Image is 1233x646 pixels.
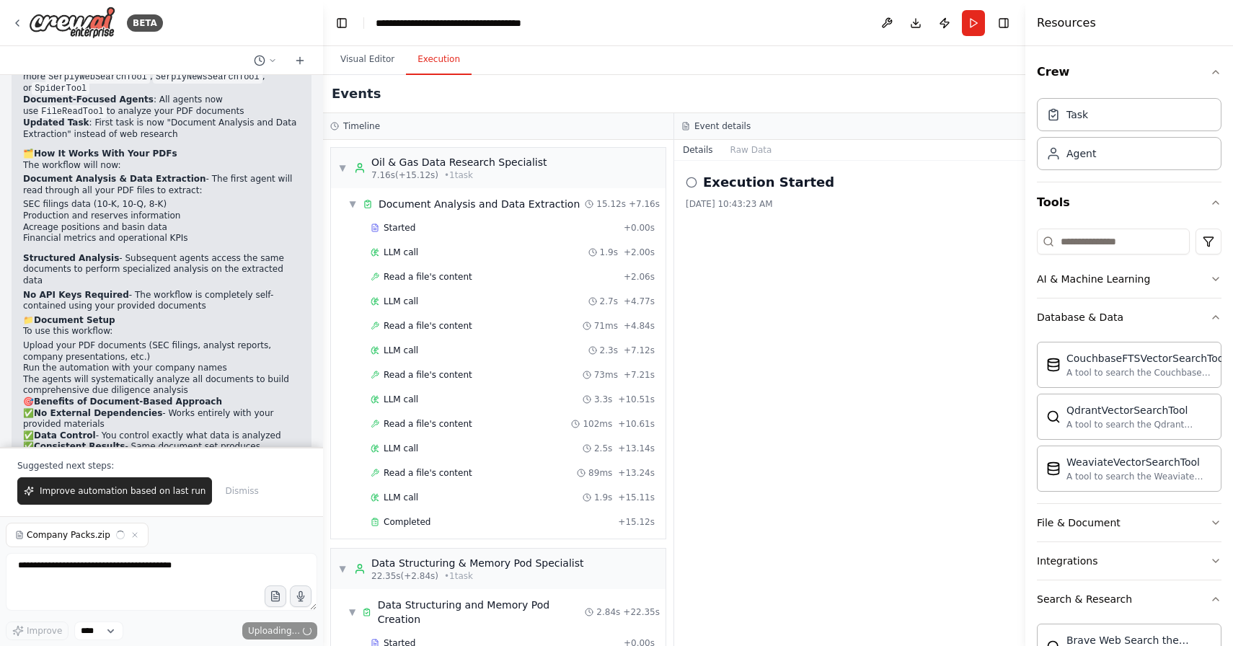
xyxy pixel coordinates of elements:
span: Uploading... [248,625,300,637]
span: Read a file's content [384,320,472,332]
span: + 22.35s [623,606,660,618]
h2: 🗂️ [23,149,300,160]
span: 7.16s (+15.12s) [371,169,438,181]
p: To use this workflow: [23,326,300,337]
button: Tools [1037,182,1221,223]
button: Integrations [1037,542,1221,580]
span: Read a file's content [384,271,472,283]
h3: Timeline [343,120,380,132]
span: + 7.12s [624,345,655,356]
span: + 10.61s [618,418,655,430]
button: Raw Data [722,140,781,160]
span: + 15.12s [618,516,655,528]
h2: Events [332,84,381,104]
span: 73ms [594,369,618,381]
code: FileReadTool [38,105,106,118]
span: LLM call [384,394,418,405]
span: Read a file's content [384,418,472,430]
div: Search & Research [1037,592,1132,606]
div: Crew [1037,92,1221,182]
button: AI & Machine Learning [1037,260,1221,298]
img: QdrantVectorSearchTool [1046,410,1061,424]
span: 1.9s [600,247,618,258]
span: 15.12s [596,198,626,210]
span: ▼ [348,606,356,618]
span: + 4.84s [624,320,655,332]
div: Database & Data [1037,336,1221,503]
div: Integrations [1037,554,1097,568]
li: Acreage positions and basin data [23,222,300,234]
strong: Updated Task [23,118,89,128]
span: • 1 task [444,169,473,181]
p: Suggested next steps: [17,460,306,472]
div: BETA [127,14,163,32]
span: Dismiss [225,485,258,497]
button: Visual Editor [329,45,406,75]
span: + 2.00s [624,247,655,258]
h2: Execution Started [703,172,834,193]
button: Click to speak your automation idea [290,585,311,607]
span: 3.3s [594,394,612,405]
div: Document Analysis and Data Extraction [379,197,580,211]
button: Hide left sidebar [332,13,352,33]
span: Read a file's content [384,467,472,479]
p: The workflow will now: [23,160,300,172]
div: [DATE] 10:43:23 AM [686,198,1014,210]
strong: Document-Focused Agents [23,94,154,105]
div: Agent [1066,146,1096,161]
span: + 10.51s [618,394,655,405]
button: Hide right sidebar [994,13,1014,33]
span: LLM call [384,247,418,258]
strong: How It Works With Your PDFs [34,149,177,159]
span: 2.3s [600,345,618,356]
h2: 📁 [23,315,300,327]
span: + 7.21s [624,369,655,381]
div: Oil & Gas Data Research Specialist [371,155,547,169]
img: WeaviateVectorSearchTool [1046,461,1061,476]
strong: Benefits of Document-Based Approach [34,397,222,407]
span: 22.35s (+2.84s) [371,570,438,582]
span: ▼ [338,563,347,575]
strong: Structured Analysis [23,253,119,263]
li: Production and reserves information [23,211,300,222]
div: File & Document [1037,516,1121,530]
button: File & Document [1037,504,1221,541]
p: - Subsequent agents access the same documents to perform specialized analysis on the extracted data [23,253,300,287]
span: Improve [27,625,62,637]
button: Switch to previous chat [248,52,283,69]
div: Database & Data [1037,310,1123,324]
span: + 0.00s [624,222,655,234]
div: A tool to search the Couchbase database for relevant information on internal documents. [1066,367,1227,379]
button: Start a new chat [288,52,311,69]
span: Started [384,222,415,234]
span: 1.9s [594,492,612,503]
h2: 🎯 [23,397,300,408]
span: 71ms [594,320,618,332]
span: ▼ [338,162,347,174]
li: The agents will systematically analyze all documents to build comprehensive due diligence analysis [23,374,300,397]
span: LLM call [384,492,418,503]
nav: breadcrumb [376,16,538,30]
span: + 13.24s [618,467,655,479]
button: Dismiss [218,477,265,505]
strong: Consistent Results [34,441,125,451]
span: LLM call [384,443,418,454]
button: Improve automation based on last run [17,477,212,505]
button: Search & Research [1037,580,1221,618]
div: Data Structuring & Memory Pod Specialist [371,556,584,570]
span: Completed [384,516,430,528]
span: LLM call [384,345,418,356]
img: CouchbaseFTSVectorSearchTool [1046,358,1061,372]
strong: Data Control [34,430,96,441]
img: Logo [29,6,115,39]
button: Details [674,140,722,160]
li: SEC filings data (10-K, 10-Q, 8-K) [23,199,300,211]
li: Financial metrics and operational KPIs [23,233,300,244]
p: - The first agent will read through all your PDF files to extract: [23,174,300,196]
li: : First task is now "Document Analysis and Data Extraction" instead of web research [23,118,300,140]
button: Improve [6,621,68,640]
div: QdrantVectorSearchTool [1066,403,1212,417]
button: Database & Data [1037,298,1221,336]
code: SerplyNewsSearchTool [153,71,262,84]
strong: Document Analysis & Data Extraction [23,174,206,184]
